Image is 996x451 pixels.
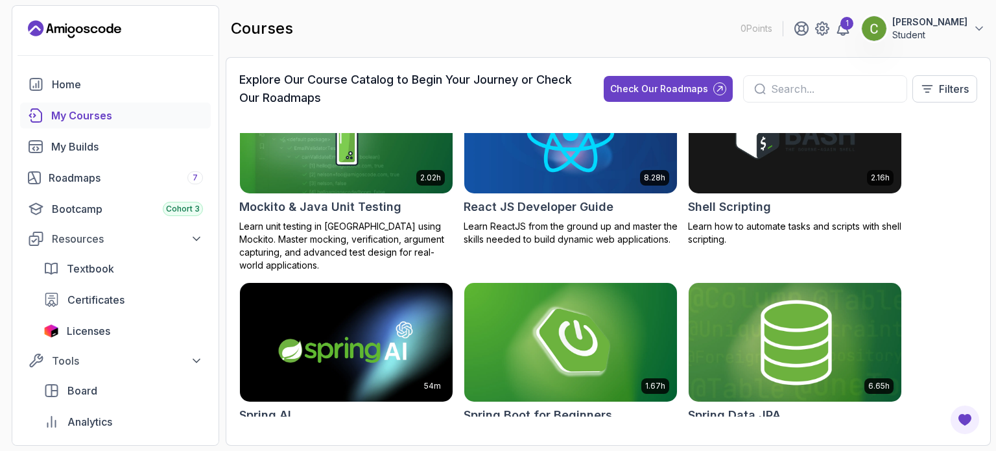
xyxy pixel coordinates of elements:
[644,173,665,183] p: 8.28h
[868,381,890,391] p: 6.65h
[20,71,211,97] a: home
[645,381,665,391] p: 1.67h
[36,378,211,404] a: board
[20,349,211,372] button: Tools
[28,19,121,40] a: Landing page
[67,383,97,398] span: Board
[939,81,969,97] p: Filters
[464,406,612,424] h2: Spring Boot for Beginners
[20,227,211,250] button: Resources
[892,29,967,42] p: Student
[36,318,211,344] a: licenses
[67,414,112,430] span: Analytics
[36,287,211,313] a: certificates
[683,280,907,405] img: Spring Data JPA card
[912,75,977,103] button: Filters
[688,406,781,424] h2: Spring Data JPA
[239,406,291,424] h2: Spring AI
[240,74,453,193] img: Mockito & Java Unit Testing card
[52,353,203,369] div: Tools
[51,108,203,123] div: My Courses
[771,81,896,97] input: Search...
[239,71,580,107] h3: Explore Our Course Catalog to Begin Your Journey or Check Our Roadmaps
[36,256,211,282] a: textbook
[166,204,200,214] span: Cohort 3
[861,16,986,42] button: user profile image[PERSON_NAME]Student
[610,82,708,95] div: Check Our Roadmaps
[49,170,203,186] div: Roadmaps
[871,173,890,183] p: 2.16h
[52,77,203,92] div: Home
[67,323,110,339] span: Licenses
[464,74,677,193] img: React JS Developer Guide card
[20,103,211,128] a: courses
[193,173,198,183] span: 7
[464,283,677,402] img: Spring Boot for Beginners card
[862,16,886,41] img: user profile image
[840,17,853,30] div: 1
[239,73,453,272] a: Mockito & Java Unit Testing card2.02hMockito & Java Unit TestingLearn unit testing in [GEOGRAPHIC...
[20,196,211,222] a: bootcamp
[51,139,203,154] div: My Builds
[67,261,114,276] span: Textbook
[688,73,902,246] a: Shell Scripting card2.16hShell ScriptingLearn how to automate tasks and scripts with shell script...
[689,74,901,193] img: Shell Scripting card
[688,220,902,246] p: Learn how to automate tasks and scripts with shell scripting.
[464,73,678,246] a: React JS Developer Guide card8.28hReact JS Developer GuideLearn ReactJS from the ground up and ma...
[239,220,453,272] p: Learn unit testing in [GEOGRAPHIC_DATA] using Mockito. Master mocking, verification, argument cap...
[892,16,967,29] p: [PERSON_NAME]
[424,381,441,391] p: 54m
[688,198,771,216] h2: Shell Scripting
[20,165,211,191] a: roadmaps
[67,292,124,308] span: Certificates
[240,283,453,402] img: Spring AI card
[20,134,211,160] a: builds
[52,231,203,247] div: Resources
[36,409,211,435] a: analytics
[604,76,733,102] button: Check Our Roadmaps
[464,198,613,216] h2: React JS Developer Guide
[741,22,772,35] p: 0 Points
[464,220,678,246] p: Learn ReactJS from the ground up and master the skills needed to build dynamic web applications.
[835,21,851,36] a: 1
[231,18,293,39] h2: courses
[52,201,203,217] div: Bootcamp
[239,198,401,216] h2: Mockito & Java Unit Testing
[43,324,59,337] img: jetbrains icon
[420,173,441,183] p: 2.02h
[949,404,980,435] button: Open Feedback Button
